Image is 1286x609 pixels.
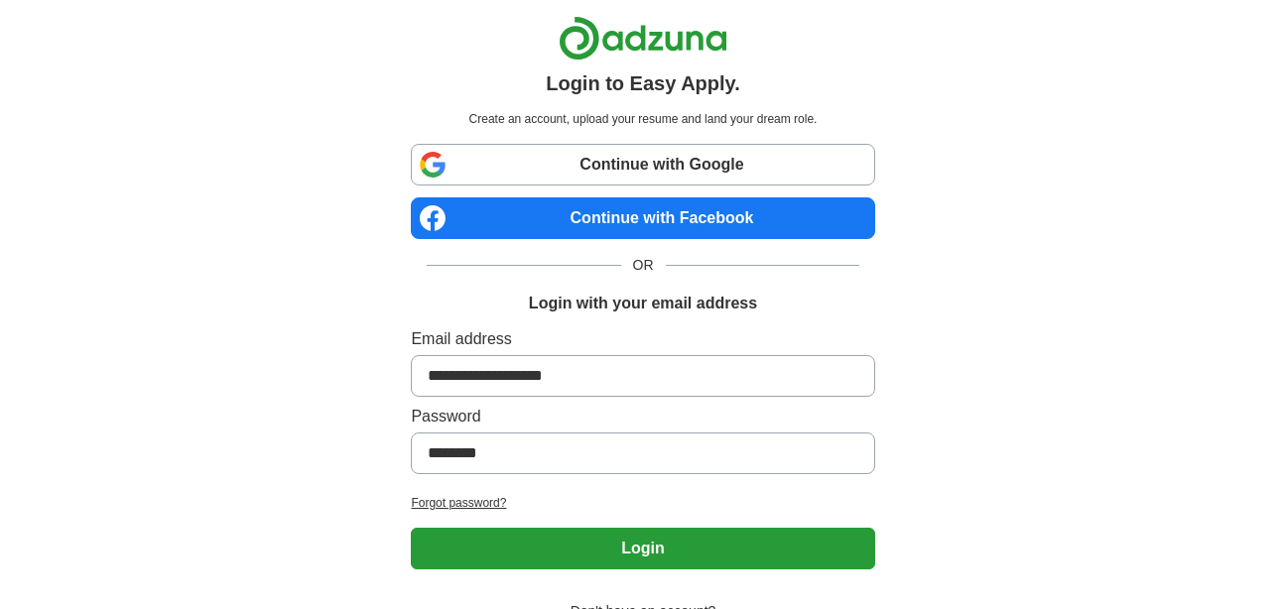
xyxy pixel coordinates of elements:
[411,144,874,185] a: Continue with Google
[411,197,874,239] a: Continue with Facebook
[559,16,727,61] img: Adzuna logo
[529,292,757,315] h1: Login with your email address
[411,405,874,428] label: Password
[411,494,874,512] a: Forgot password?
[411,327,874,351] label: Email address
[546,68,740,98] h1: Login to Easy Apply.
[411,528,874,569] button: Login
[621,255,666,276] span: OR
[415,110,870,128] p: Create an account, upload your resume and land your dream role.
